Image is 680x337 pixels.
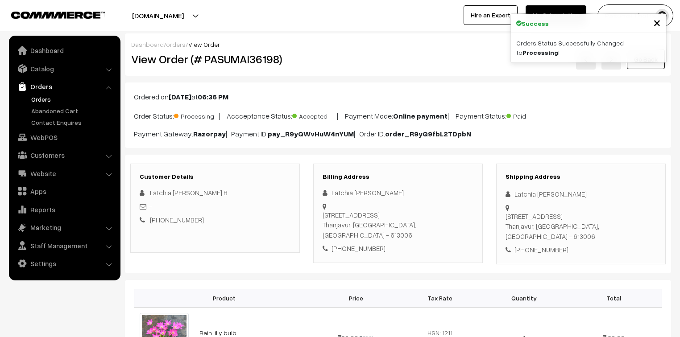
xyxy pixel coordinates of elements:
[11,78,117,95] a: Orders
[323,210,473,240] div: [STREET_ADDRESS] Thanjavur, [GEOGRAPHIC_DATA], [GEOGRAPHIC_DATA] - 613006
[11,12,105,18] img: COMMMERCE
[11,129,117,145] a: WebPOS
[506,109,551,121] span: Paid
[11,201,117,218] a: Reports
[199,329,236,337] a: Rain lilly bulb
[188,41,220,48] span: View Order
[11,61,117,77] a: Catalog
[174,109,219,121] span: Processing
[522,19,549,28] strong: Success
[506,173,656,181] h3: Shipping Address
[522,49,558,56] strong: Processing
[11,183,117,199] a: Apps
[11,42,117,58] a: Dashboard
[11,255,117,271] a: Settings
[134,289,314,307] th: Product
[150,216,204,224] a: [PHONE_NUMBER]
[464,5,518,25] a: Hire an Expert
[526,5,586,25] a: My Subscription
[29,118,117,127] a: Contact Enquires
[506,245,656,255] div: [PHONE_NUMBER]
[131,52,300,66] h2: View Order (# PASUMAI36198)
[653,16,661,29] button: Close
[597,4,673,27] button: Pasumai Thotta…
[314,289,398,307] th: Price
[198,92,228,101] b: 06:36 PM
[398,289,482,307] th: Tax Rate
[131,40,665,49] div: / /
[166,41,186,48] a: orders
[29,106,117,115] a: Abandoned Cart
[11,219,117,235] a: Marketing
[11,238,117,254] a: Staff Management
[566,289,662,307] th: Total
[653,14,661,30] span: ×
[655,9,669,22] img: user
[511,33,666,62] div: Orders Status Successfully Changed to !
[393,111,448,120] b: Online payment
[131,41,164,48] a: Dashboard
[292,109,337,121] span: Accepted
[11,165,117,181] a: Website
[140,201,290,212] div: -
[193,129,226,138] b: Razorpay
[323,188,473,198] div: Latchia [PERSON_NAME]
[29,95,117,104] a: Orders
[482,289,566,307] th: Quantity
[134,91,662,102] p: Ordered on at
[134,128,662,139] p: Payment Gateway: | Payment ID: | Order ID:
[101,4,215,27] button: [DOMAIN_NAME]
[11,9,89,20] a: COMMMERCE
[323,173,473,181] h3: Billing Address
[323,243,473,254] div: [PHONE_NUMBER]
[150,189,228,197] span: Latchia [PERSON_NAME] B
[506,211,656,242] div: [STREET_ADDRESS] Thanjavur, [GEOGRAPHIC_DATA], [GEOGRAPHIC_DATA] - 613006
[268,129,354,138] b: pay_R9yQWvHuW4nYUM
[11,147,117,163] a: Customers
[385,129,471,138] b: order_R9yQ9fbL2TDpbN
[140,173,290,181] h3: Customer Details
[169,92,191,101] b: [DATE]
[506,189,656,199] div: Latchia [PERSON_NAME]
[134,109,662,121] p: Order Status: | Accceptance Status: | Payment Mode: | Payment Status:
